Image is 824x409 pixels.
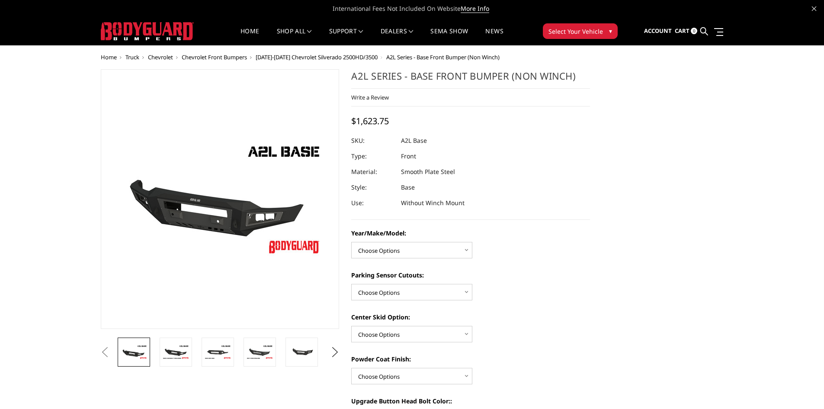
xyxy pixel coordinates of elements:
span: $1,623.75 [351,115,389,127]
a: Chevrolet Front Bumpers [182,53,247,61]
a: Support [329,28,363,45]
dt: Material: [351,164,394,180]
a: News [485,28,503,45]
label: Parking Sensor Cutouts: [351,271,590,280]
a: shop all [277,28,312,45]
dt: Type: [351,148,394,164]
span: Cart [675,27,689,35]
button: Previous [99,346,112,359]
dt: Style: [351,180,394,195]
a: [DATE]-[DATE] Chevrolet Silverado 2500HD/3500 [256,53,378,61]
a: More Info [461,4,489,13]
a: Dealers [381,28,414,45]
a: Truck [125,53,139,61]
a: A2L Series - Base Front Bumper (Non Winch) [101,69,340,329]
span: 0 [691,28,697,34]
button: Select Your Vehicle [543,23,618,39]
a: Write a Review [351,93,389,101]
span: Select Your Vehicle [548,27,603,36]
label: Year/Make/Model: [351,229,590,238]
dd: Without Winch Mount [401,195,465,211]
img: A2L Series - Base Front Bumper (Non Winch) [162,345,189,360]
dt: Use: [351,195,394,211]
img: A2L Series - Base Front Bumper (Non Winch) [246,345,273,360]
a: Cart 0 [675,19,697,43]
label: Center Skid Option: [351,312,590,322]
h1: A2L Series - Base Front Bumper (Non Winch) [351,69,590,89]
a: Home [240,28,259,45]
span: Account [644,27,672,35]
dd: A2L Base [401,133,427,148]
button: Next [328,346,341,359]
span: ▾ [609,26,612,35]
dd: Front [401,148,416,164]
img: A2L Series - Base Front Bumper (Non Winch) [288,346,315,358]
img: BODYGUARD BUMPERS [101,22,194,40]
label: Upgrade Button Head Bolt Color:: [351,396,590,406]
dd: Smooth Plate Steel [401,164,455,180]
a: Home [101,53,117,61]
dt: SKU: [351,133,394,148]
span: A2L Series - Base Front Bumper (Non Winch) [386,53,500,61]
label: Powder Coat Finish: [351,354,590,364]
dd: Base [401,180,415,195]
img: A2L Series - Base Front Bumper (Non Winch) [120,345,147,360]
img: A2L Series - Base Front Bumper (Non Winch) [204,345,231,360]
a: Account [644,19,672,43]
a: SEMA Show [430,28,468,45]
a: Chevrolet [148,53,173,61]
